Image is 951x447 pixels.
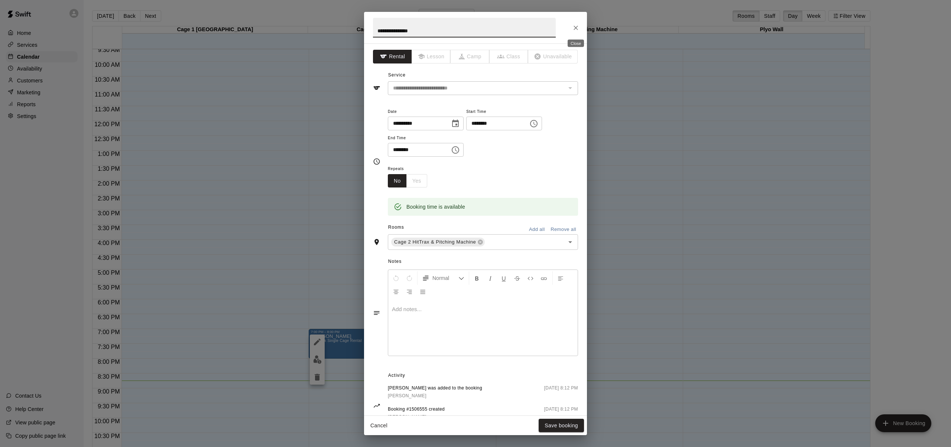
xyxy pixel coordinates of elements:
[526,116,541,131] button: Choose time, selected time is 7:00 PM
[511,271,523,285] button: Format Strikethrough
[373,158,380,165] svg: Timing
[524,271,537,285] button: Insert Code
[390,285,402,298] button: Center Align
[373,238,380,246] svg: Rooms
[388,164,433,174] span: Repeats
[554,271,567,285] button: Left Align
[388,225,404,230] span: Rooms
[388,107,464,117] span: Date
[388,392,482,400] a: [PERSON_NAME]
[490,50,529,63] span: The type of an existing booking cannot be changed
[388,393,426,398] span: [PERSON_NAME]
[373,309,380,317] svg: Notes
[388,174,407,188] button: No
[388,406,445,413] span: Booking #1506555 created
[544,406,578,421] span: [DATE] 8:12 PM
[403,271,416,285] button: Redo
[549,224,578,235] button: Remove all
[388,256,578,268] span: Notes
[416,285,429,298] button: Justify Align
[419,271,467,285] button: Formatting Options
[391,238,485,247] div: Cage 2 HitTrax & Pitching Machine
[373,50,412,63] button: Rental
[388,370,578,382] span: Activity
[391,238,479,246] span: Cage 2 HitTrax & Pitching Machine
[471,271,483,285] button: Format Bold
[406,200,465,213] div: Booking time is available
[373,84,380,92] svg: Service
[528,50,578,63] span: The type of an existing booking cannot be changed
[388,414,426,420] span: [PERSON_NAME]
[388,174,427,188] div: outlined button group
[388,72,406,78] span: Service
[388,385,482,392] span: [PERSON_NAME] was added to the booking
[403,285,416,298] button: Right Align
[448,143,463,157] button: Choose time, selected time is 8:00 PM
[390,271,402,285] button: Undo
[448,116,463,131] button: Choose date, selected date is Oct 9, 2025
[538,271,550,285] button: Insert Link
[373,402,380,410] svg: Activity
[565,237,575,247] button: Open
[466,107,542,117] span: Start Time
[388,133,464,143] span: End Time
[525,224,549,235] button: Add all
[569,21,582,35] button: Close
[497,271,510,285] button: Format Underline
[539,419,584,433] button: Save booking
[388,413,445,421] a: [PERSON_NAME]
[451,50,490,63] span: The type of an existing booking cannot be changed
[388,81,578,95] div: The service of an existing booking cannot be changed
[432,274,458,282] span: Normal
[412,50,451,63] span: The type of an existing booking cannot be changed
[367,419,391,433] button: Cancel
[568,40,584,47] div: Close
[484,271,497,285] button: Format Italics
[544,385,578,400] span: [DATE] 8:12 PM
